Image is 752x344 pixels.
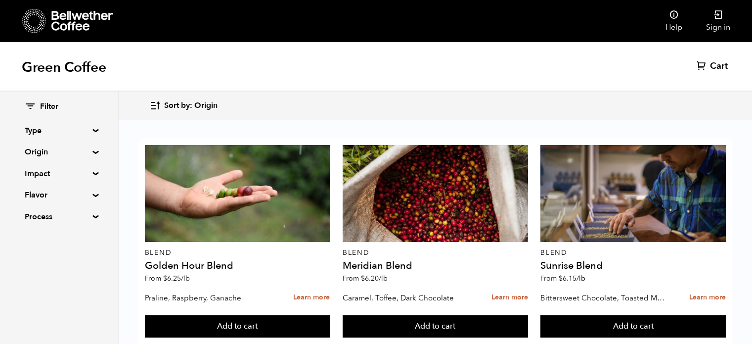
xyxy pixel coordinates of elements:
[559,274,585,283] bdi: 6.15
[576,274,585,283] span: /lb
[145,249,330,256] p: Blend
[710,60,728,72] span: Cart
[540,261,726,271] h4: Sunrise Blend
[181,274,190,283] span: /lb
[145,274,190,283] span: From
[540,315,726,338] button: Add to cart
[163,274,190,283] bdi: 6.25
[293,287,330,308] a: Learn more
[25,189,93,201] summary: Flavor
[361,274,388,283] bdi: 6.20
[145,261,330,271] h4: Golden Hour Blend
[25,168,93,180] summary: Impact
[540,291,666,305] p: Bittersweet Chocolate, Toasted Marshmallow, Candied Orange, Praline
[697,60,730,72] a: Cart
[343,291,469,305] p: Caramel, Toffee, Dark Chocolate
[40,101,58,112] span: Filter
[491,287,528,308] a: Learn more
[25,146,93,158] summary: Origin
[343,249,528,256] p: Blend
[540,249,726,256] p: Blend
[689,287,726,308] a: Learn more
[149,94,218,117] button: Sort by: Origin
[540,274,585,283] span: From
[25,125,93,137] summary: Type
[343,274,388,283] span: From
[361,274,365,283] span: $
[145,315,330,338] button: Add to cart
[163,274,167,283] span: $
[559,274,563,283] span: $
[343,261,528,271] h4: Meridian Blend
[343,315,528,338] button: Add to cart
[22,58,106,76] h1: Green Coffee
[379,274,388,283] span: /lb
[25,211,93,223] summary: Process
[145,291,271,305] p: Praline, Raspberry, Ganache
[164,100,218,111] span: Sort by: Origin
